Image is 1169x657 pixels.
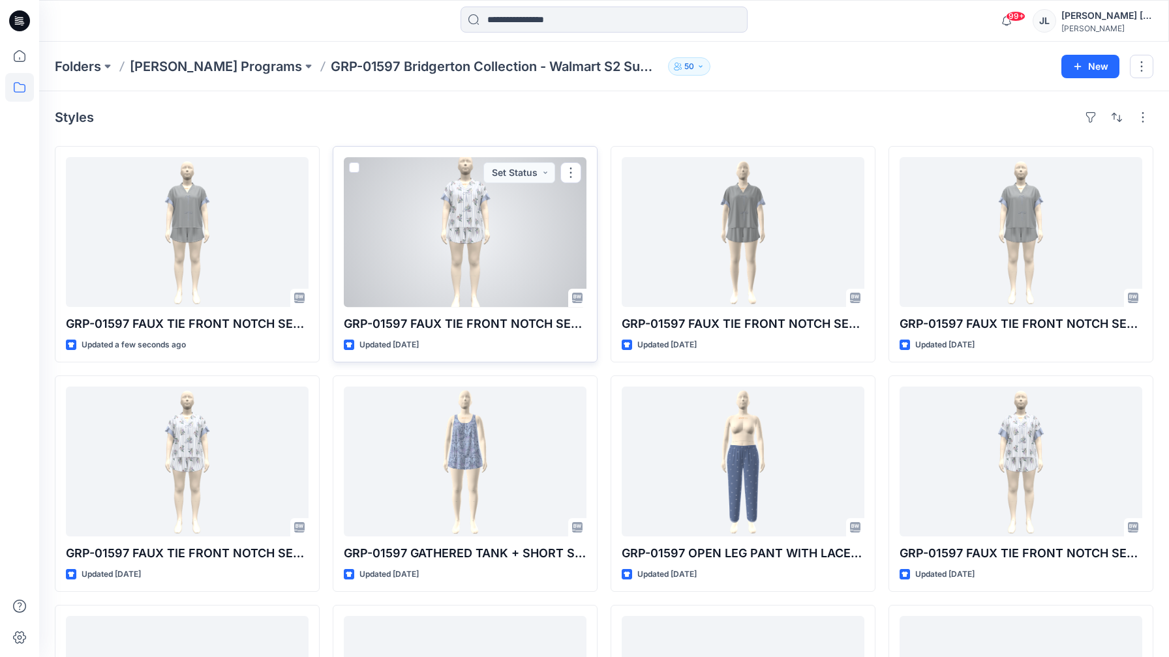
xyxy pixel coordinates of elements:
p: Updated [DATE] [359,338,419,352]
p: GRP-01597 FAUX TIE FRONT NOTCH SET_DEV_REV4 [622,315,864,333]
p: Updated [DATE] [915,568,975,581]
p: Updated a few seconds ago [82,338,186,352]
a: GRP-01597 FAUX TIE FRONT NOTCH SET_COLORWAY_REV3 [900,387,1142,536]
p: Updated [DATE] [359,568,419,581]
a: Folders [55,57,101,76]
a: GRP-01597 FAUX TIE FRONT NOTCH SET_DEV_REV5 [66,157,309,307]
a: GRP-01597 FAUX TIE FRONT NOTCH SET_DEV_REV3 [900,157,1142,307]
div: JL [1033,9,1056,33]
a: [PERSON_NAME] Programs [130,57,302,76]
a: GRP-01597 FAUX TIE FRONT NOTCH SET_COLORWAY_REV5 [344,157,586,307]
p: Updated [DATE] [637,338,697,352]
p: Updated [DATE] [637,568,697,581]
h4: Styles [55,109,94,125]
button: New [1061,55,1119,78]
p: GRP-01597 FAUX TIE FRONT NOTCH SET_DEV_REV5 [66,315,309,333]
p: 50 [684,59,694,74]
a: GRP-01597 FAUX TIE FRONT NOTCH SET_DEV_REV4 [622,157,864,307]
a: GRP-01597 FAUX TIE FRONT NOTCH SET_COLORWAY_REV4 [66,387,309,536]
p: Updated [DATE] [82,568,141,581]
p: GRP-01597 FAUX TIE FRONT NOTCH SET_COLORWAY_REV3 [900,544,1142,562]
p: GRP-01597 FAUX TIE FRONT NOTCH SET_COLORWAY_REV4 [66,544,309,562]
p: GRP-01597 OPEN LEG PANT WITH LACE TRIM COLORWAY REV2 [622,544,864,562]
a: GRP-01597 OPEN LEG PANT WITH LACE TRIM COLORWAY REV2 [622,387,864,536]
p: GRP-01597 FAUX TIE FRONT NOTCH SET_DEV_REV3 [900,315,1142,333]
p: Updated [DATE] [915,338,975,352]
div: [PERSON_NAME] [1061,23,1153,33]
div: [PERSON_NAME] [PERSON_NAME] [1061,8,1153,23]
span: 99+ [1006,11,1025,22]
button: 50 [668,57,710,76]
p: GRP-01597 GATHERED TANK + SHORT SET_ COLORWAY REV2 [344,544,586,562]
a: GRP-01597 GATHERED TANK + SHORT SET_ COLORWAY REV2 [344,387,586,536]
p: GRP-01597 Bridgerton Collection - Walmart S2 Summer 2026 [331,57,663,76]
p: GRP-01597 FAUX TIE FRONT NOTCH SET_COLORWAY_REV5 [344,315,586,333]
